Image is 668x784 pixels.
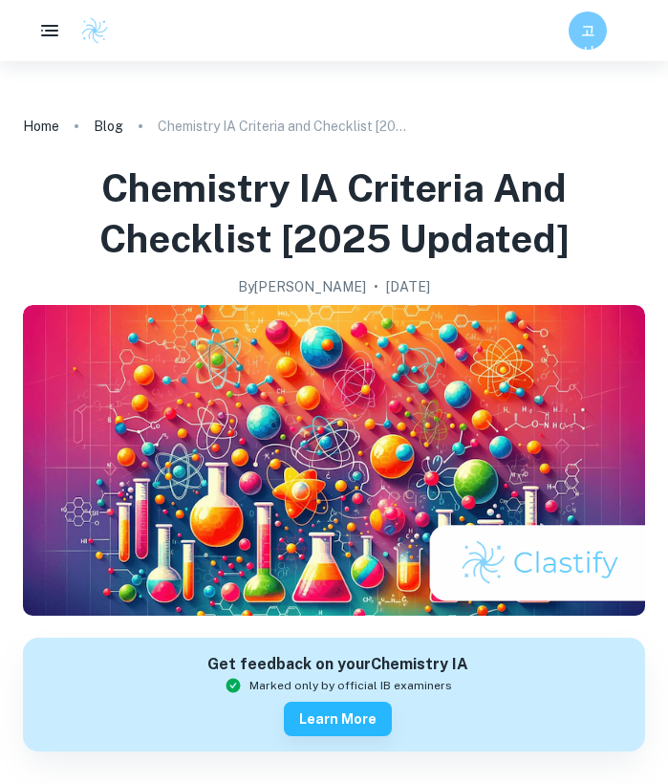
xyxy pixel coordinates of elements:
h2: [DATE] [386,276,430,297]
a: Get feedback on yourChemistry IAMarked only by official IB examinersLearn more [23,638,645,751]
h1: Chemistry IA Criteria and Checklist [2025 updated] [23,163,645,265]
img: Chemistry IA Criteria and Checklist [2025 updated] cover image [23,305,645,617]
button: 고시 [569,11,607,50]
h6: 고시 [577,20,599,41]
p: • [374,276,378,297]
h2: By [PERSON_NAME] [238,276,366,297]
p: Chemistry IA Criteria and Checklist [2025 updated] [158,116,406,137]
button: Learn more [284,702,392,736]
a: Home [23,113,59,140]
img: Clastify logo [80,16,109,45]
h6: Get feedback on your Chemistry IA [207,653,468,677]
a: Clastify logo [69,16,109,45]
a: Blog [94,113,123,140]
span: Marked only by official IB examiners [249,677,452,694]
